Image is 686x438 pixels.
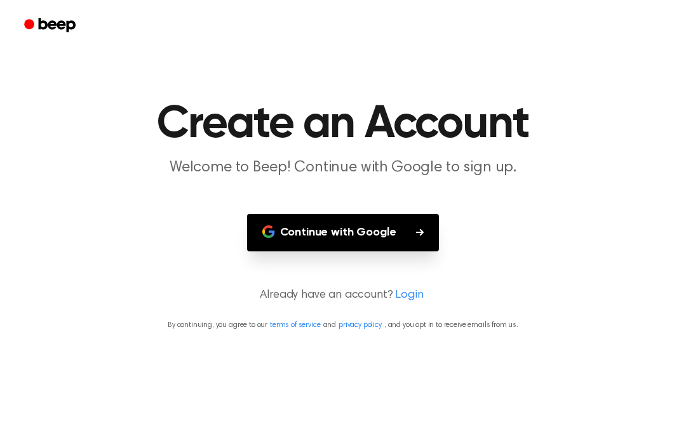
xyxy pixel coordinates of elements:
a: Login [395,287,423,304]
p: By continuing, you agree to our and , and you opt in to receive emails from us. [15,319,671,331]
p: Already have an account? [15,287,671,304]
a: terms of service [270,321,320,329]
button: Continue with Google [247,214,440,251]
h1: Create an Account [18,102,668,147]
a: Beep [15,13,87,38]
p: Welcome to Beep! Continue with Google to sign up. [99,157,587,178]
a: privacy policy [339,321,382,329]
